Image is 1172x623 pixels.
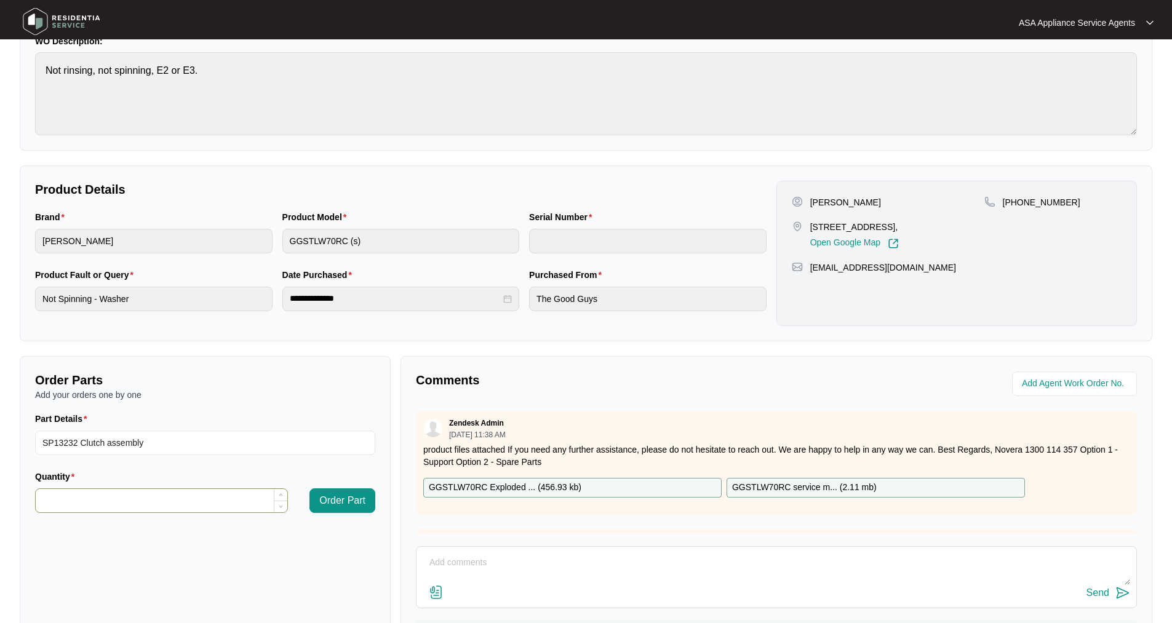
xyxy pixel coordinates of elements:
label: Part Details [35,413,92,425]
img: send-icon.svg [1115,585,1130,600]
button: Order Part [309,488,375,513]
span: Decrease Value [274,501,287,512]
p: Comments [416,371,768,389]
span: Order Part [319,493,365,508]
input: Part Details [35,431,375,455]
div: Send [1086,587,1109,598]
img: map-pin [984,196,995,207]
p: Product Details [35,181,767,198]
label: Purchased From [529,269,607,281]
p: [PHONE_NUMBER] [1003,196,1080,208]
input: Serial Number [529,229,767,253]
p: [STREET_ADDRESS], [810,221,899,233]
p: GGSTLW70RC service m... ( 2.11 mb ) [732,481,877,494]
input: Purchased From [529,287,767,311]
img: map-pin [792,261,803,272]
a: Open Google Map [810,238,899,249]
span: up [279,493,283,497]
label: Product Fault or Query [35,269,138,281]
img: user-pin [792,196,803,207]
p: [DATE] 11:38 AM [449,431,506,438]
label: Date Purchased [282,269,357,281]
span: down [279,504,283,509]
textarea: Not rinsing, not spinning, E2 or E3. [35,52,1137,135]
label: Serial Number [529,211,597,223]
input: Product Fault or Query [35,287,273,311]
label: Quantity [35,470,79,483]
p: product files attached If you need any further assistance, please do not hesitate to reach out. W... [423,443,1130,468]
input: Quantity [36,489,287,512]
p: Add your orders one by one [35,389,375,401]
img: Link-External [888,238,899,249]
span: Increase Value [274,489,287,501]
input: Date Purchased [290,292,501,305]
p: GGSTLW70RC Exploded ... ( 456.93 kb ) [429,481,581,494]
img: dropdown arrow [1146,20,1154,26]
p: [EMAIL_ADDRESS][DOMAIN_NAME] [810,261,956,274]
input: Product Model [282,229,520,253]
label: Product Model [282,211,352,223]
img: map-pin [792,221,803,232]
p: ASA Appliance Service Agents [1019,17,1135,29]
img: user.svg [424,419,442,437]
p: [PERSON_NAME] [810,196,881,208]
img: residentia service logo [18,3,105,40]
label: Brand [35,211,70,223]
p: Order Parts [35,371,375,389]
button: Send [1086,585,1130,601]
input: Add Agent Work Order No. [1022,376,1130,391]
input: Brand [35,229,273,253]
p: Zendesk Admin [449,418,504,428]
img: file-attachment-doc.svg [429,585,444,600]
